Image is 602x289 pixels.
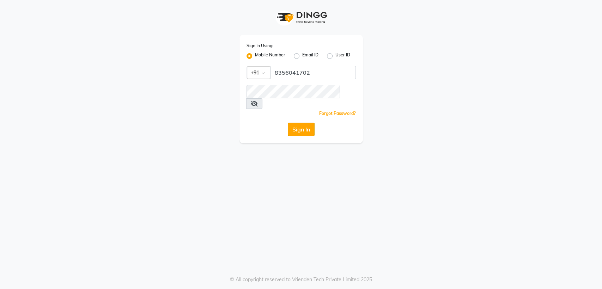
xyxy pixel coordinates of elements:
[247,43,273,49] label: Sign In Using:
[273,7,329,28] img: logo1.svg
[288,123,315,136] button: Sign In
[335,52,350,60] label: User ID
[302,52,318,60] label: Email ID
[247,85,340,98] input: Username
[319,111,356,116] a: Forgot Password?
[255,52,285,60] label: Mobile Number
[270,66,356,79] input: Username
